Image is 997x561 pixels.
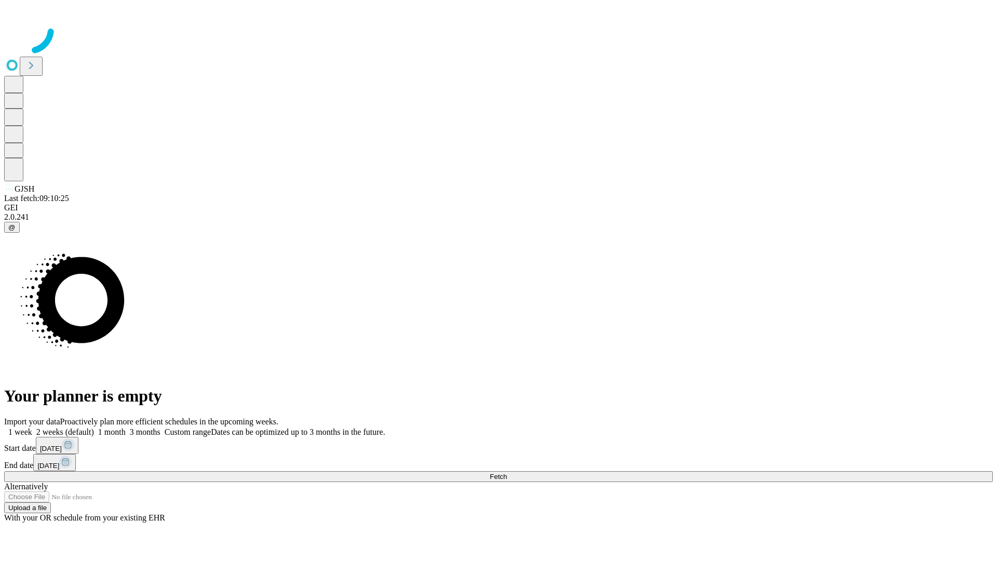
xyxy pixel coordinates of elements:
[8,223,16,231] span: @
[40,445,62,452] span: [DATE]
[4,386,993,406] h1: Your planner is empty
[33,454,76,471] button: [DATE]
[130,428,160,436] span: 3 months
[165,428,211,436] span: Custom range
[4,437,993,454] div: Start date
[4,513,165,522] span: With your OR schedule from your existing EHR
[4,203,993,212] div: GEI
[98,428,126,436] span: 1 month
[15,184,34,193] span: GJSH
[4,482,48,491] span: Alternatively
[60,417,278,426] span: Proactively plan more efficient schedules in the upcoming weeks.
[4,194,69,203] span: Last fetch: 09:10:25
[211,428,385,436] span: Dates can be optimized up to 3 months in the future.
[37,462,59,470] span: [DATE]
[8,428,32,436] span: 1 week
[4,212,993,222] div: 2.0.241
[4,471,993,482] button: Fetch
[36,428,94,436] span: 2 weeks (default)
[4,502,51,513] button: Upload a file
[4,454,993,471] div: End date
[4,222,20,233] button: @
[490,473,507,480] span: Fetch
[36,437,78,454] button: [DATE]
[4,417,60,426] span: Import your data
